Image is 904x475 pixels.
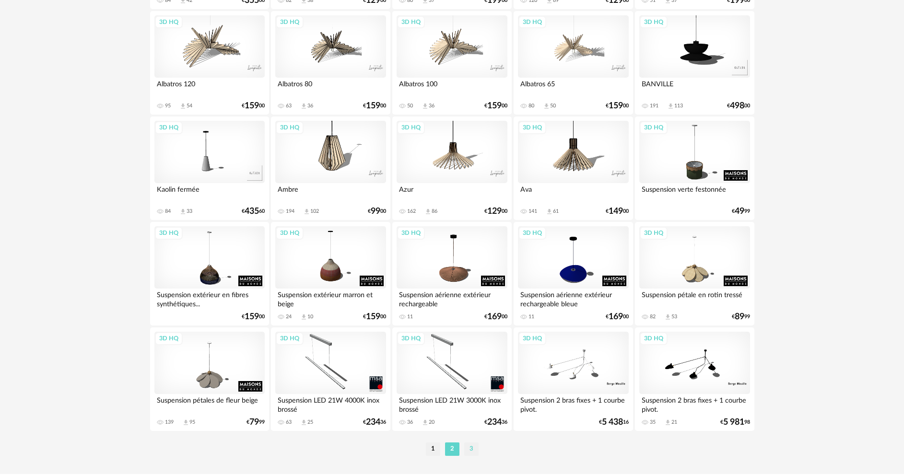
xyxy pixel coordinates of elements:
[310,208,319,215] div: 102
[155,227,183,239] div: 3D HQ
[422,419,429,426] span: Download icon
[550,103,556,109] div: 50
[300,103,307,110] span: Download icon
[609,208,623,215] span: 149
[242,208,265,215] div: € 60
[553,208,559,215] div: 61
[528,208,537,215] div: 141
[639,78,750,97] div: BANVILLE
[445,442,459,456] li: 2
[245,208,259,215] span: 435
[397,183,507,202] div: Azur
[275,394,386,413] div: Suspension LED 21W 4000K inox brossé
[150,11,269,115] a: 3D HQ Albatros 120 95 Download icon 54 €15900
[397,332,425,345] div: 3D HQ
[664,419,671,426] span: Download icon
[640,16,668,28] div: 3D HQ
[242,103,265,109] div: € 00
[363,313,386,320] div: € 00
[397,16,425,28] div: 3D HQ
[671,419,677,426] div: 21
[407,103,413,109] div: 50
[635,116,754,220] a: 3D HQ Suspension verte festonnée €4999
[276,121,304,134] div: 3D HQ
[640,121,668,134] div: 3D HQ
[187,208,192,215] div: 33
[543,103,550,110] span: Download icon
[732,208,750,215] div: € 99
[732,313,750,320] div: € 99
[392,116,511,220] a: 3D HQ Azur 162 Download icon 86 €12900
[189,419,195,426] div: 95
[723,419,744,426] span: 5 981
[528,103,534,109] div: 80
[154,183,265,202] div: Kaolin fermée
[286,103,292,109] div: 63
[179,103,187,110] span: Download icon
[432,208,437,215] div: 86
[165,419,174,426] div: 139
[368,208,386,215] div: € 00
[247,419,265,426] div: € 99
[249,419,259,426] span: 79
[487,419,502,426] span: 234
[735,313,744,320] span: 89
[514,222,633,325] a: 3D HQ Suspension aérienne extérieur rechargeable bleue 11 €16900
[303,208,310,215] span: Download icon
[407,313,413,320] div: 11
[606,208,629,215] div: € 00
[366,103,380,109] span: 159
[307,419,313,426] div: 25
[286,208,294,215] div: 194
[307,103,313,109] div: 36
[484,103,507,109] div: € 00
[363,419,386,426] div: € 36
[422,103,429,110] span: Download icon
[635,327,754,431] a: 3D HQ Suspension 2 bras fixes + 1 courbe pivot. 35 Download icon 21 €5 98198
[518,121,546,134] div: 3D HQ
[154,394,265,413] div: Suspension pétales de fleur beige
[487,103,502,109] span: 159
[639,183,750,202] div: Suspension verte festonnée
[546,208,553,215] span: Download icon
[650,103,658,109] div: 191
[165,103,171,109] div: 95
[275,78,386,97] div: Albatros 80
[650,313,656,320] div: 82
[518,227,546,239] div: 3D HQ
[187,103,192,109] div: 54
[245,103,259,109] span: 159
[300,419,307,426] span: Download icon
[271,116,390,220] a: 3D HQ Ambre 194 Download icon 102 €9900
[429,419,434,426] div: 20
[155,332,183,345] div: 3D HQ
[397,289,507,308] div: Suspension aérienne extérieur rechargeable
[154,78,265,97] div: Albatros 120
[276,227,304,239] div: 3D HQ
[514,116,633,220] a: 3D HQ Ava 141 Download icon 61 €14900
[392,327,511,431] a: 3D HQ Suspension LED 21W 3000K inox brossé 36 Download icon 20 €23436
[667,103,674,110] span: Download icon
[407,208,416,215] div: 162
[602,419,623,426] span: 5 438
[606,103,629,109] div: € 00
[426,442,440,456] li: 1
[518,289,628,308] div: Suspension aérienne extérieur rechargeable bleue
[639,289,750,308] div: Suspension pétale en rotin tressé
[518,78,628,97] div: Albatros 65
[154,289,265,308] div: Suspension extérieur en fibres synthétiques...
[720,419,750,426] div: € 98
[664,313,671,321] span: Download icon
[286,419,292,426] div: 63
[730,103,744,109] span: 498
[609,313,623,320] span: 169
[397,78,507,97] div: Albatros 100
[635,222,754,325] a: 3D HQ Suspension pétale en rotin tressé 82 Download icon 53 €8999
[165,208,171,215] div: 84
[397,227,425,239] div: 3D HQ
[635,11,754,115] a: 3D HQ BANVILLE 191 Download icon 113 €49800
[150,327,269,431] a: 3D HQ Suspension pétales de fleur beige 139 Download icon 95 €7999
[366,419,380,426] span: 234
[182,419,189,426] span: Download icon
[363,103,386,109] div: € 00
